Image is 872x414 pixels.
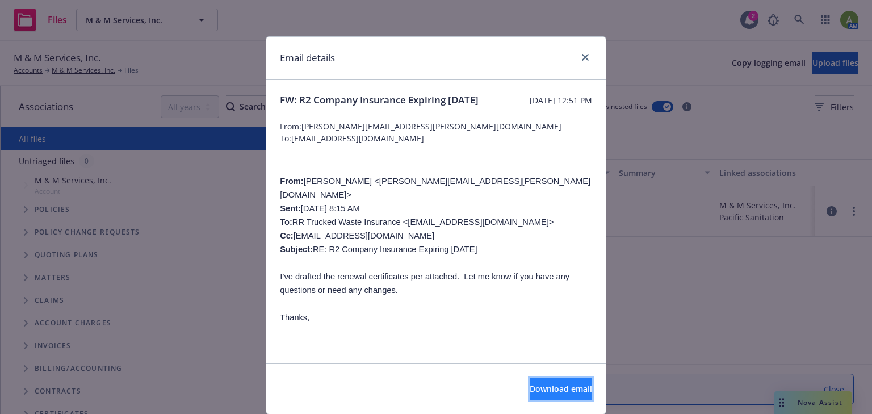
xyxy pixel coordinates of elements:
span: FW: R2 Company Insurance Expiring [DATE] [280,93,479,107]
span: [PERSON_NAME] <[PERSON_NAME][EMAIL_ADDRESS][PERSON_NAME][DOMAIN_NAME]> [DATE] 8:15 AM RR Trucked ... [280,177,590,254]
span: From: [PERSON_NAME][EMAIL_ADDRESS][PERSON_NAME][DOMAIN_NAME] [280,120,592,132]
b: Sent: [280,204,301,213]
span: [DATE] 12:51 PM [530,94,592,106]
b: Cc: [280,231,294,240]
span: Download email [530,383,592,394]
a: close [578,51,592,64]
span: I’ve drafted the renewal certificates per attached. Let me know if you have any questions or need... [280,272,569,295]
span: To: [EMAIL_ADDRESS][DOMAIN_NAME] [280,132,592,144]
button: Download email [530,378,592,400]
span: Thanks, [280,313,309,322]
b: To: [280,218,292,227]
span: From: [280,177,304,186]
h1: Email details [280,51,335,65]
b: Subject: [280,245,313,254]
